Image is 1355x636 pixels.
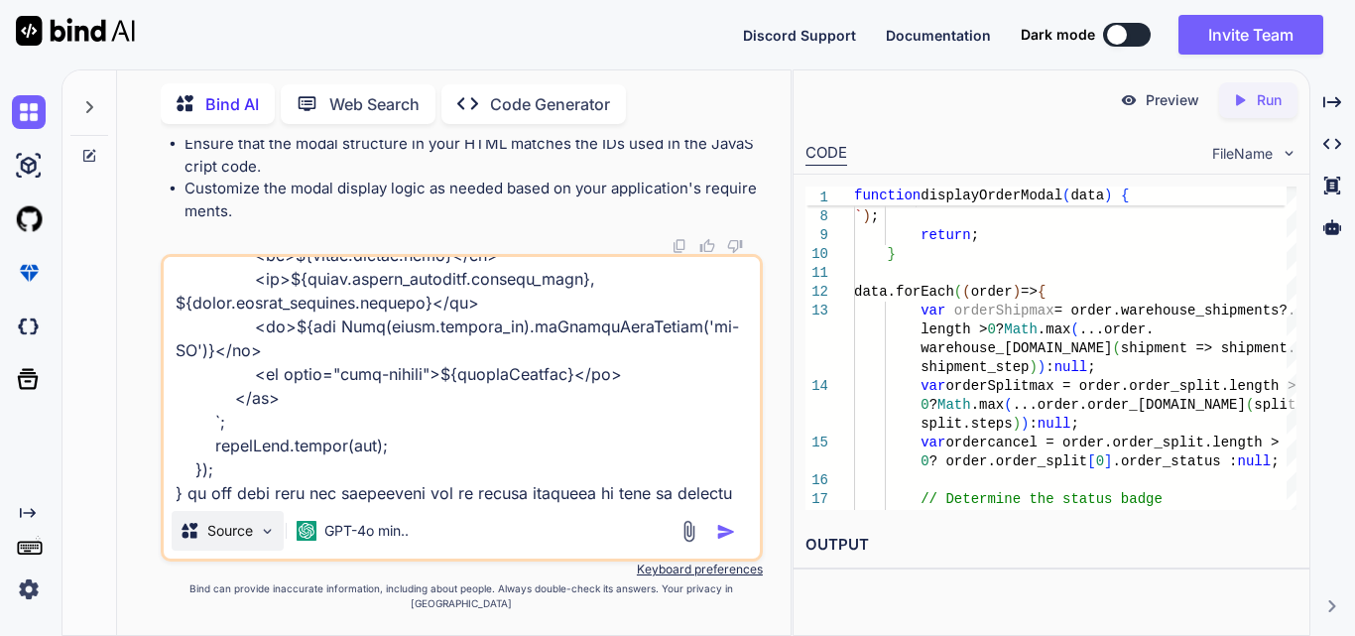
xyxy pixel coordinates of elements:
[854,208,862,224] span: `
[672,238,687,254] img: copy
[954,303,1054,318] span: orderShipmax
[1271,453,1279,469] span: ;
[805,207,828,226] div: 8
[185,133,759,178] li: Ensure that the modal structure in your HTML matches the IDs used in the JavaScript code.
[1087,359,1095,375] span: ;
[805,490,828,509] div: 17
[1281,145,1297,162] img: chevron down
[161,581,763,611] p: Bind can provide inaccurate information, including about people. Always double-check its answers....
[805,509,828,528] div: 18
[854,284,954,300] span: data.forEach
[1038,321,1071,337] span: .max
[805,377,828,396] div: 14
[921,340,1112,356] span: warehouse_[DOMAIN_NAME]
[1121,340,1295,356] span: shipment => shipment.
[259,523,276,540] img: Pick Models
[1178,15,1323,55] button: Invite Team
[12,95,46,129] img: chat
[12,202,46,236] img: githubLight
[1004,397,1012,413] span: (
[164,257,760,503] textarea: $('#loremIpsumdOlor').si('ametco', adipisci (elits) { doeiu.temporiNcididu(); $('#utlaboReetdol')...
[1238,453,1272,469] span: null
[1046,359,1053,375] span: :
[329,92,420,116] p: Web Search
[954,284,962,300] span: (
[1079,321,1155,337] span: ...order.
[1070,416,1078,432] span: ;
[1096,453,1104,469] span: 0
[886,27,991,44] span: Documentation
[945,378,1295,394] span: orderSplitmax = order.order_split.length >
[297,521,316,541] img: GPT-4o mini
[1113,453,1238,469] span: .order_status :
[1120,91,1138,109] img: preview
[1038,284,1046,300] span: {
[490,92,610,116] p: Code Generator
[794,522,1309,569] h2: OUTPUT
[805,245,828,264] div: 10
[805,471,828,490] div: 16
[921,453,928,469] span: 0
[1212,144,1273,164] span: FileName
[185,178,759,222] li: Customize the modal display logic as needed based on your application's requirements.
[1004,321,1038,337] span: Math
[1038,359,1046,375] span: )
[1054,359,1088,375] span: null
[1021,25,1095,45] span: Dark mode
[1104,453,1112,469] span: ]
[1112,340,1120,356] span: (
[945,435,1279,450] span: ordercancel = order.order_split.length >
[716,522,736,542] img: icon
[805,264,828,283] div: 11
[1087,453,1095,469] span: [
[12,256,46,290] img: premium
[929,453,1088,469] span: ? order.order_split
[854,188,921,203] span: function
[996,321,1004,337] span: ?
[1121,188,1129,203] span: {
[921,359,1029,375] span: shipment_step
[886,25,991,46] button: Documentation
[1054,303,1296,318] span: = order.warehouse_shipments?.
[871,208,879,224] span: ;
[12,572,46,606] img: settings
[1013,284,1021,300] span: )
[1070,321,1078,337] span: (
[1029,359,1037,375] span: )
[207,521,253,541] p: Source
[16,16,135,46] img: Bind AI
[862,208,870,224] span: )
[1013,397,1246,413] span: ...order.order_[DOMAIN_NAME]
[921,227,970,243] span: return
[1146,90,1199,110] p: Preview
[1104,188,1112,203] span: )
[1013,416,1021,432] span: )
[921,491,1163,507] span: // Determine the status badge
[1257,90,1282,110] p: Run
[12,149,46,183] img: ai-studio
[1254,397,1320,413] span: split =>
[727,238,743,254] img: dislike
[805,189,828,207] span: 1
[971,397,1005,413] span: .max
[921,321,987,337] span: length >
[805,302,828,320] div: 13
[1021,416,1029,432] span: )
[677,520,700,543] img: attachment
[921,416,1012,432] span: split.steps
[987,321,995,337] span: 0
[921,435,945,450] span: var
[12,310,46,343] img: darkCloudIdeIcon
[921,378,945,394] span: var
[1246,397,1254,413] span: (
[921,188,1062,203] span: displayOrderModal
[921,397,928,413] span: 0
[743,25,856,46] button: Discord Support
[954,190,1079,205] span: available</div>
[699,238,715,254] img: like
[971,284,1013,300] span: order
[805,226,828,245] div: 9
[929,397,937,413] span: ?
[1021,284,1038,300] span: =>
[921,303,945,318] span: var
